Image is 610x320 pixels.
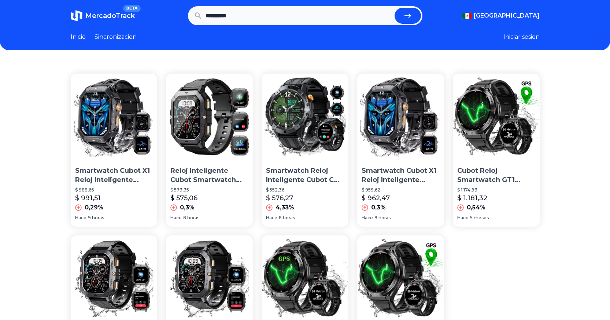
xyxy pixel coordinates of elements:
p: Smartwatch Reloj Inteligente Cubot C29 Resistente Al Agua [266,166,344,185]
a: Smartwatch Cubot X1 Reloj Inteligente Deportivo 2atm NegroSmartwatch Cubot X1 Reloj Inteligente D... [71,74,158,227]
p: $ 576,27 [266,193,293,203]
a: Sincronizacion [95,33,137,41]
p: Cubot Reloj Smartwatch GT1 Resistente Al Agua Llamadas GPS [457,166,535,185]
p: $ 1.174,93 [457,187,535,193]
span: Hace [266,215,277,221]
p: 0,3% [371,203,386,212]
span: 8 horas [374,215,391,221]
img: Smartwatch Cubot X1 Reloj Inteligente Deportivo 2atm Resistente Al Agua Negro 2.13'' Y Llamada Bl... [357,74,444,160]
span: BETA [123,5,140,12]
img: Smartwatch Reloj Inteligente Cubot C29 Resistente Al Agua [262,74,348,160]
a: Cubot Reloj Smartwatch GT1 Resistente Al Agua Llamadas GPSCubot Reloj Smartwatch GT1 Resistente A... [453,74,540,227]
img: Reloj Inteligente Cubot Smartwatch C28 Resistente Al Agua [166,74,253,160]
span: Hace [75,215,86,221]
p: $ 1.181,32 [457,193,487,203]
p: $ 573,35 [170,187,248,193]
p: $ 552,36 [266,187,344,193]
a: Inicio [71,33,86,41]
p: Smartwatch Cubot X1 Reloj Inteligente Deportivo 2atm Resistente Al Agua Negro 2.13'' Y Llamada Bl... [362,166,440,185]
span: 9 horas [88,215,104,221]
a: Reloj Inteligente Cubot Smartwatch C28 Resistente Al AguaReloj Inteligente Cubot Smartwatch C28 R... [166,74,253,227]
img: Mexico [462,13,472,19]
span: [GEOGRAPHIC_DATA] [474,11,540,20]
span: Hace [362,215,373,221]
p: $ 575,06 [170,193,197,203]
span: Hace [457,215,469,221]
a: Smartwatch Reloj Inteligente Cubot C29 Resistente Al AguaSmartwatch Reloj Inteligente Cubot C29 R... [262,74,348,227]
button: Iniciar sesion [503,33,540,41]
img: Cubot Reloj Smartwatch GT1 Resistente Al Agua Llamadas GPS [453,74,540,160]
span: Hace [170,215,182,221]
p: Smartwatch Cubot X1 Reloj Inteligente Deportivo 2atm Negro [75,166,153,185]
span: 5 meses [470,215,489,221]
p: 0,3% [180,203,195,212]
span: MercadoTrack [85,12,135,20]
img: Smartwatch Cubot X1 Reloj Inteligente Deportivo 2atm Negro [71,74,158,160]
span: 8 horas [279,215,295,221]
button: [GEOGRAPHIC_DATA] [462,11,540,20]
p: $ 988,66 [75,187,153,193]
p: 4,33% [276,203,294,212]
p: $ 959,62 [362,187,440,193]
p: $ 991,51 [75,193,101,203]
span: 8 horas [183,215,199,221]
p: $ 962,47 [362,193,390,203]
a: Smartwatch Cubot X1 Reloj Inteligente Deportivo 2atm Resistente Al Agua Negro 2.13'' Y Llamada Bl... [357,74,444,227]
a: MercadoTrackBETA [71,10,135,22]
img: MercadoTrack [71,10,82,22]
p: 0,54% [467,203,485,212]
p: 0,29% [85,203,103,212]
p: Reloj Inteligente Cubot Smartwatch C28 Resistente Al Agua [170,166,248,185]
